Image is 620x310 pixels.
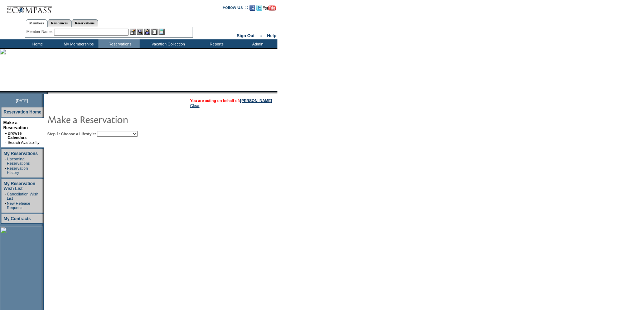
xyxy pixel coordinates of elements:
[159,29,165,35] img: b_calculator.gif
[5,201,6,210] td: ·
[5,131,7,135] b: »
[46,91,48,94] img: promoShadowLeftCorner.gif
[237,33,255,38] a: Sign Out
[151,29,158,35] img: Reservations
[4,181,35,191] a: My Reservation Wish List
[250,7,255,11] a: Become our fan on Facebook
[16,98,28,103] span: [DATE]
[4,216,31,221] a: My Contracts
[144,29,150,35] img: Impersonate
[7,192,38,200] a: Cancellation Wish List
[7,201,30,210] a: New Release Requests
[250,5,255,11] img: Become our fan on Facebook
[140,39,195,48] td: Vacation Collection
[223,4,248,13] td: Follow Us ::
[47,19,71,27] a: Residences
[26,29,54,35] div: Member Name:
[263,5,276,11] img: Subscribe to our YouTube Channel
[48,91,49,94] img: blank.gif
[4,151,38,156] a: My Reservations
[4,110,41,115] a: Reservation Home
[57,39,98,48] td: My Memberships
[7,166,28,175] a: Reservation History
[256,5,262,11] img: Follow us on Twitter
[8,140,39,145] a: Search Availability
[7,157,30,165] a: Upcoming Reservations
[26,19,48,27] a: Members
[3,120,28,130] a: Make a Reservation
[260,33,262,38] span: ::
[71,19,98,27] a: Reservations
[236,39,277,48] td: Admin
[5,166,6,175] td: ·
[5,192,6,200] td: ·
[5,157,6,165] td: ·
[8,131,26,140] a: Browse Calendars
[47,112,190,126] img: pgTtlMakeReservation.gif
[137,29,143,35] img: View
[263,7,276,11] a: Subscribe to our YouTube Channel
[190,103,199,108] a: Clear
[98,39,140,48] td: Reservations
[195,39,236,48] td: Reports
[5,140,7,145] td: ·
[256,7,262,11] a: Follow us on Twitter
[16,39,57,48] td: Home
[47,132,96,136] b: Step 1: Choose a Lifestyle:
[267,33,276,38] a: Help
[130,29,136,35] img: b_edit.gif
[190,98,272,103] span: You are acting on behalf of:
[240,98,272,103] a: [PERSON_NAME]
